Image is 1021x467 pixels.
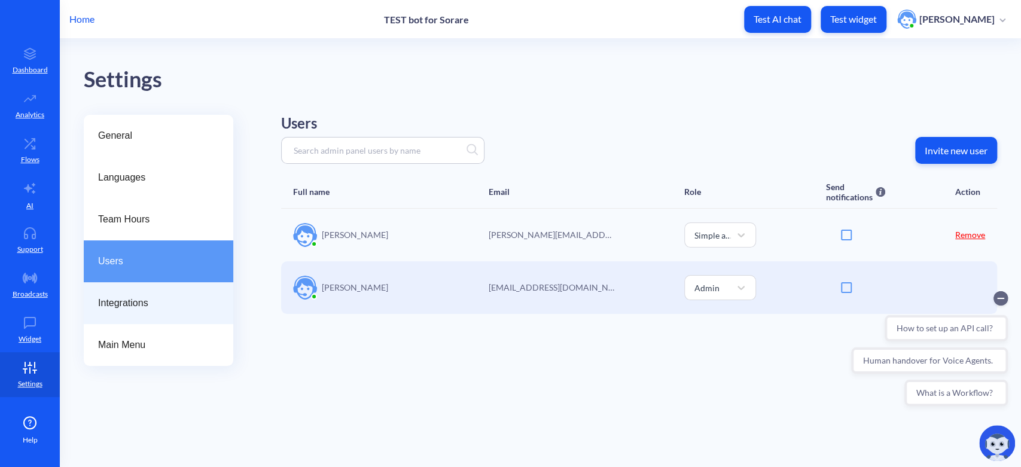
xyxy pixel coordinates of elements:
[744,6,811,33] button: Test AI chat
[84,199,233,240] a: Team Hours
[13,65,48,75] p: Dashboard
[874,182,885,202] img: info icon
[754,13,801,25] p: Test AI chat
[821,6,886,33] button: Test widget
[98,129,209,143] span: General
[825,182,874,202] div: Send notifications
[16,109,44,120] p: Analytics
[293,276,317,300] img: user image
[37,29,160,56] button: How to set up an API call?
[69,12,95,26] p: Home
[694,228,732,241] div: Simple admin
[18,379,42,389] p: Settings
[98,212,209,227] span: Team Hours
[955,187,980,197] div: Action
[915,137,997,164] button: Invite new user
[84,115,233,157] a: General
[98,296,209,310] span: Integrations
[830,13,877,25] p: Test widget
[84,324,233,366] a: Main Menu
[98,170,209,185] span: Languages
[694,281,720,294] div: Admin
[23,435,38,445] span: Help
[84,63,1021,97] div: Settings
[26,200,33,211] p: AI
[84,240,233,282] a: Users
[955,230,985,240] a: Remove
[322,228,388,241] p: [PERSON_NAME]
[684,187,701,197] div: Role
[489,228,614,241] p: christina.vergelets@botscrew.com
[13,289,48,300] p: Broadcasts
[489,281,614,294] p: daria.vaskovska@botscrew.com
[98,338,209,352] span: Main Menu
[322,281,388,294] p: [PERSON_NAME]
[489,187,510,197] div: Email
[288,144,467,157] input: Search admin panel users by name
[4,62,160,88] button: Human handover for Voice Agents.
[84,157,233,199] a: Languages
[84,282,233,324] a: Integrations
[384,14,469,25] p: TEST bot for Sorare
[21,154,39,165] p: Flows
[891,8,1011,30] button: user photo[PERSON_NAME]
[293,223,317,247] img: user image
[17,244,43,255] p: Support
[919,13,995,26] p: [PERSON_NAME]
[293,187,330,197] div: Full name
[925,145,988,157] p: Invite new user
[19,334,41,344] p: Widget
[98,254,209,268] span: Users
[897,10,916,29] img: user photo
[281,115,997,132] h2: Users
[146,5,160,20] button: Collapse conversation starters
[57,94,160,120] button: What is a Workflow?
[979,425,1015,461] img: copilot-icon.svg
